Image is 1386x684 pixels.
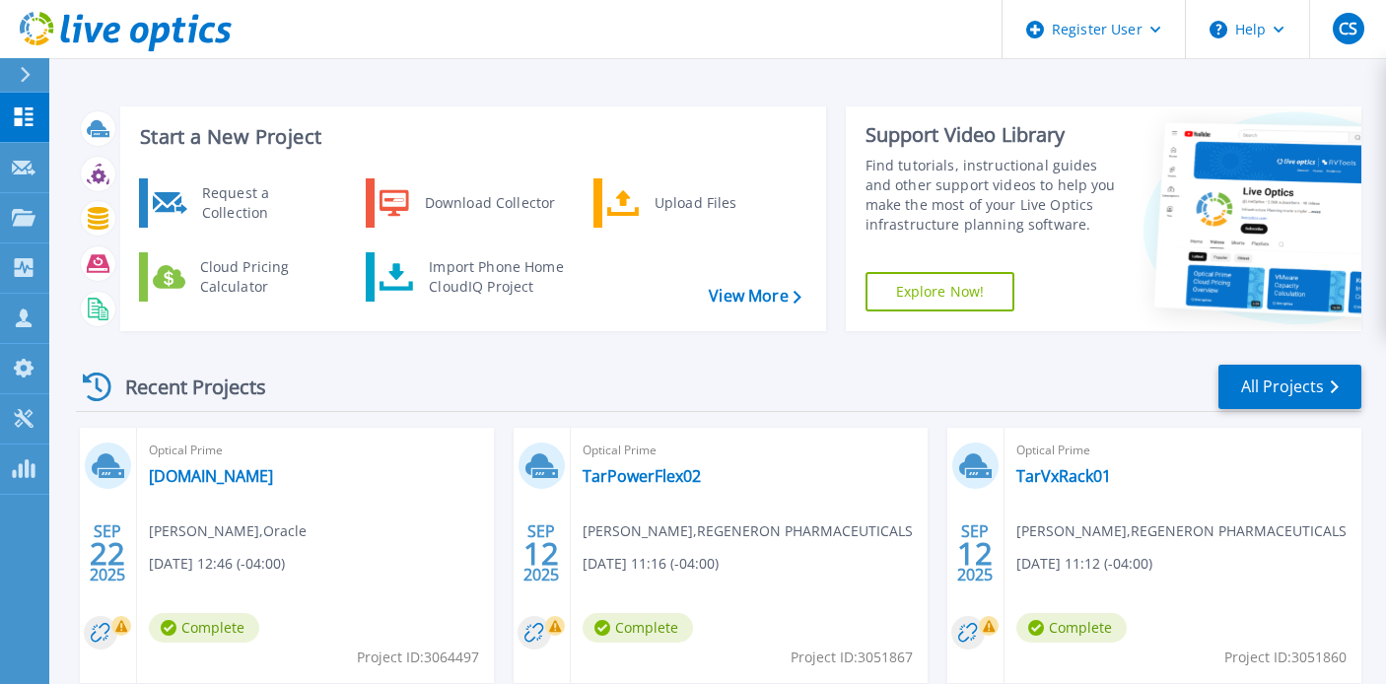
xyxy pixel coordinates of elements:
[1224,647,1347,668] span: Project ID: 3051860
[583,440,916,461] span: Optical Prime
[76,363,293,411] div: Recent Projects
[709,287,800,306] a: View More
[149,440,482,461] span: Optical Prime
[1339,21,1357,36] span: CS
[90,545,125,562] span: 22
[1016,553,1152,575] span: [DATE] 11:12 (-04:00)
[957,545,993,562] span: 12
[357,647,479,668] span: Project ID: 3064497
[791,647,913,668] span: Project ID: 3051867
[149,553,285,575] span: [DATE] 12:46 (-04:00)
[583,520,913,542] span: [PERSON_NAME] , REGENERON PHARMACEUTICALS
[149,466,273,486] a: [DOMAIN_NAME]
[522,517,560,589] div: SEP 2025
[583,553,719,575] span: [DATE] 11:16 (-04:00)
[140,126,800,148] h3: Start a New Project
[139,178,341,228] a: Request a Collection
[593,178,796,228] a: Upload Files
[415,183,564,223] div: Download Collector
[1218,365,1361,409] a: All Projects
[956,517,994,589] div: SEP 2025
[1016,613,1127,643] span: Complete
[366,178,568,228] a: Download Collector
[1016,520,1347,542] span: [PERSON_NAME] , REGENERON PHARMACEUTICALS
[866,156,1123,235] div: Find tutorials, instructional guides and other support videos to help you make the most of your L...
[1016,466,1111,486] a: TarVxRack01
[419,257,573,297] div: Import Phone Home CloudIQ Project
[149,613,259,643] span: Complete
[583,466,701,486] a: TarPowerFlex02
[139,252,341,302] a: Cloud Pricing Calculator
[866,272,1015,311] a: Explore Now!
[192,183,336,223] div: Request a Collection
[190,257,336,297] div: Cloud Pricing Calculator
[149,520,307,542] span: [PERSON_NAME] , Oracle
[89,517,126,589] div: SEP 2025
[583,613,693,643] span: Complete
[1016,440,1350,461] span: Optical Prime
[866,122,1123,148] div: Support Video Library
[645,183,791,223] div: Upload Files
[523,545,559,562] span: 12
